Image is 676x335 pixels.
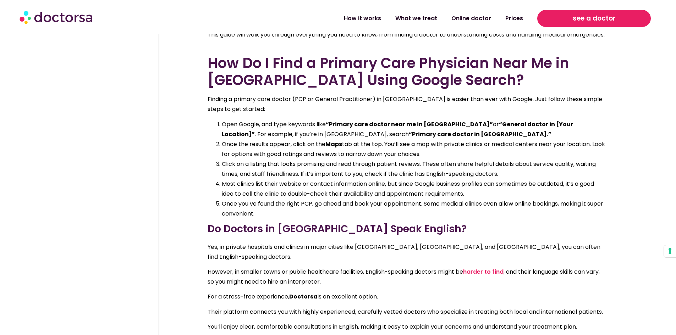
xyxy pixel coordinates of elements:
[222,159,605,179] li: Click on a listing that looks promising and read through patient reviews. These often share helpf...
[537,10,651,27] a: see a doctor
[463,268,504,276] a: harder to find
[222,120,573,138] strong: “General doctor in [Your Location]”
[208,292,605,302] p: For a stress-free experience, is an excellent option.
[573,13,616,24] span: see a doctor
[208,222,605,236] h3: Do Doctors in [GEOGRAPHIC_DATA] Speak English?
[208,94,605,114] p: Finding a primary care doctor (PCP or General Practitioner) in [GEOGRAPHIC_DATA] is easier than e...
[325,140,342,148] strong: Maps
[208,55,605,89] h2: How Do I Find a Primary Care Physician Near Me in [GEOGRAPHIC_DATA] Using Google Search?
[337,10,388,27] a: How it works
[326,120,493,128] strong: “Primary care doctor near me in [GEOGRAPHIC_DATA]”
[208,30,605,40] p: This guide will walk you through everything you need to know, from finding a doctor to understand...
[222,119,605,139] li: Open Google, and type keywords like or . For example, if you’re in [GEOGRAPHIC_DATA], search
[498,10,530,27] a: Prices
[664,245,676,257] button: Your consent preferences for tracking technologies
[222,139,605,159] li: Once the results appear, click on the tab at the top. You’ll see a map with private clinics or me...
[222,179,605,199] li: Most clinics list their website or contact information online, but since Google business profiles...
[175,10,530,27] nav: Menu
[289,292,318,301] strong: Doctorsa
[208,322,605,332] p: You’ll enjoy clear, comfortable consultations in English, making it easy to explain your concerns...
[208,307,605,317] p: Their platform connects you with highly experienced, carefully vetted doctors who specialize in t...
[208,242,605,262] p: Yes, in private hospitals and clinics in major cities like [GEOGRAPHIC_DATA], [GEOGRAPHIC_DATA], ...
[444,10,498,27] a: Online doctor
[208,267,605,287] p: However, in smaller towns or public healthcare facilities, English-speaking doctors might be , an...
[222,199,605,219] li: Once you’ve found the right PCP, go ahead and book your appointment. Some medical clinics even al...
[409,130,551,138] strong: “Primary care doctor in [GEOGRAPHIC_DATA].”
[388,10,444,27] a: What we treat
